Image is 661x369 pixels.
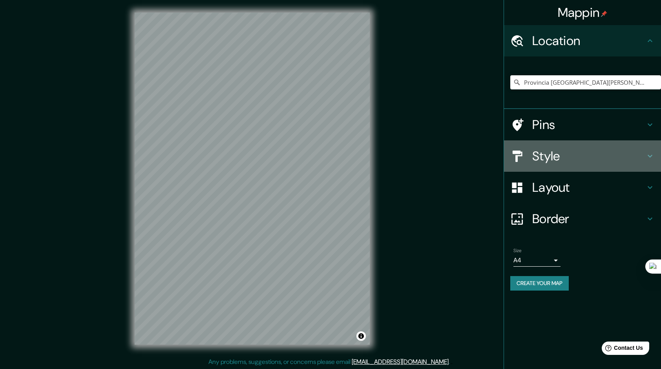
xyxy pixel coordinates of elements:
button: Toggle attribution [356,331,366,341]
h4: Border [532,211,645,227]
h4: Style [532,148,645,164]
div: Style [504,140,661,172]
div: Location [504,25,661,56]
img: pin-icon.png [601,11,607,17]
div: Border [504,203,661,234]
h4: Location [532,33,645,49]
div: . [451,357,453,367]
button: Create your map [510,276,569,291]
div: Pins [504,109,661,140]
iframe: Help widget launcher [591,338,652,360]
input: Pick your city or area [510,75,661,89]
div: Layout [504,172,661,203]
p: Any problems, suggestions, or concerns please email . [208,357,450,367]
a: [EMAIL_ADDRESS][DOMAIN_NAME] [352,358,449,366]
div: A4 [513,254,561,267]
h4: Mappin [558,5,608,20]
canvas: Map [135,13,370,345]
h4: Layout [532,180,645,195]
div: . [450,357,451,367]
label: Size [513,247,522,254]
h4: Pins [532,117,645,133]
